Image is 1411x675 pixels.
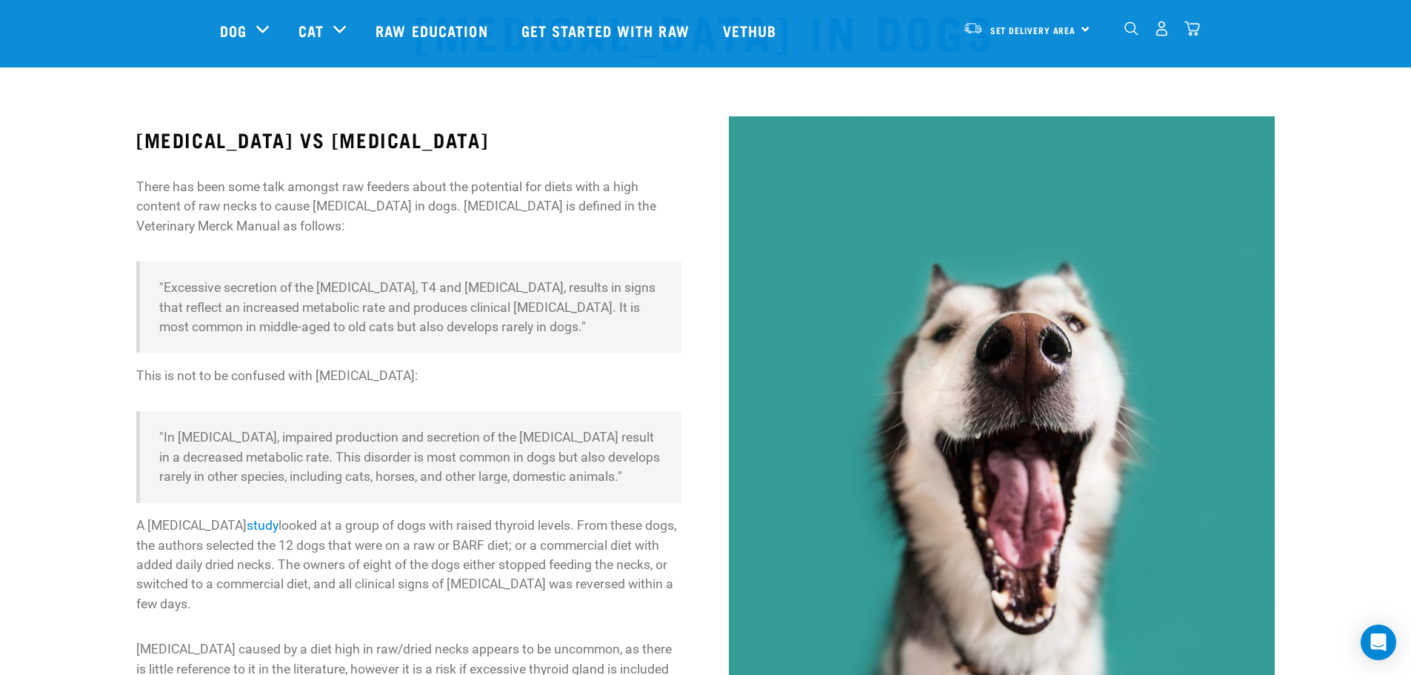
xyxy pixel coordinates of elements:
p: There has been some talk amongst raw feeders about the potential for diets with a high content of... [136,177,681,236]
img: home-icon-1@2x.png [1124,21,1138,36]
blockquote: "Excessive secretion of the [MEDICAL_DATA], T4 and [MEDICAL_DATA], results in signs that reflect ... [136,262,681,353]
span: Set Delivery Area [990,27,1076,33]
p: This is not to be confused with [MEDICAL_DATA]: [136,366,681,385]
div: Open Intercom Messenger [1361,625,1396,660]
a: study [247,518,278,533]
img: home-icon@2x.png [1184,21,1200,36]
img: van-moving.png [963,21,983,35]
a: Cat [298,19,324,41]
h3: [MEDICAL_DATA] VS [MEDICAL_DATA] [136,128,681,151]
p: A [MEDICAL_DATA] looked at a group of dogs with raised thyroid levels. From these dogs, the autho... [136,516,681,614]
img: user.png [1154,21,1170,36]
a: Dog [220,19,247,41]
a: Vethub [708,1,795,60]
a: Get started with Raw [507,1,708,60]
a: Raw Education [361,1,506,60]
blockquote: "In [MEDICAL_DATA], impaired production and secretion of the [MEDICAL_DATA] result in a decreased... [136,411,681,502]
